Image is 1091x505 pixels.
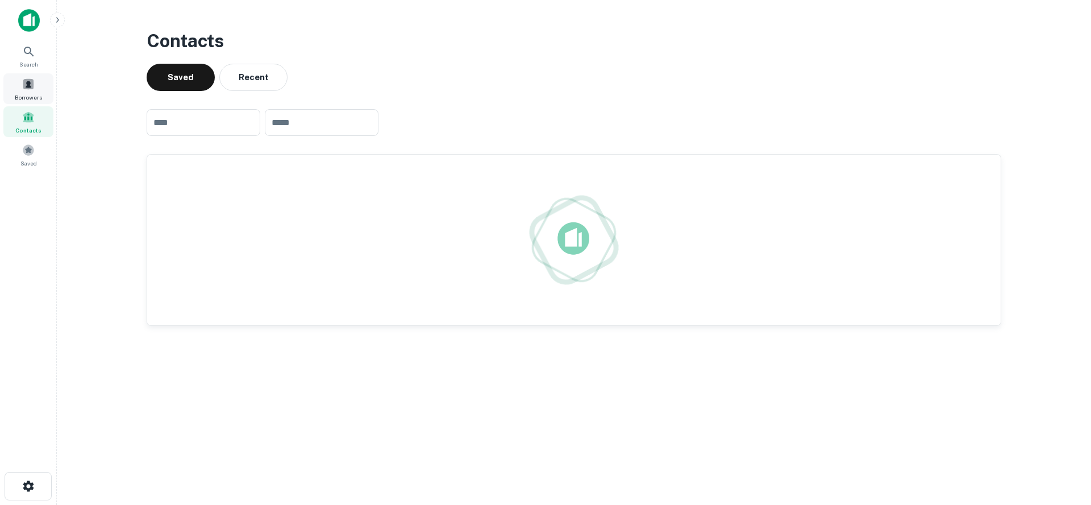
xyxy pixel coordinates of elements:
[1034,378,1091,432] iframe: Chat Widget
[219,64,288,91] button: Recent
[18,9,40,32] img: capitalize-icon.png
[20,159,37,168] span: Saved
[15,93,42,102] span: Borrowers
[3,106,53,137] a: Contacts
[3,139,53,170] a: Saved
[3,73,53,104] a: Borrowers
[19,60,38,69] span: Search
[15,126,41,135] span: Contacts
[147,27,1001,55] h3: Contacts
[147,64,215,91] button: Saved
[3,40,53,71] a: Search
